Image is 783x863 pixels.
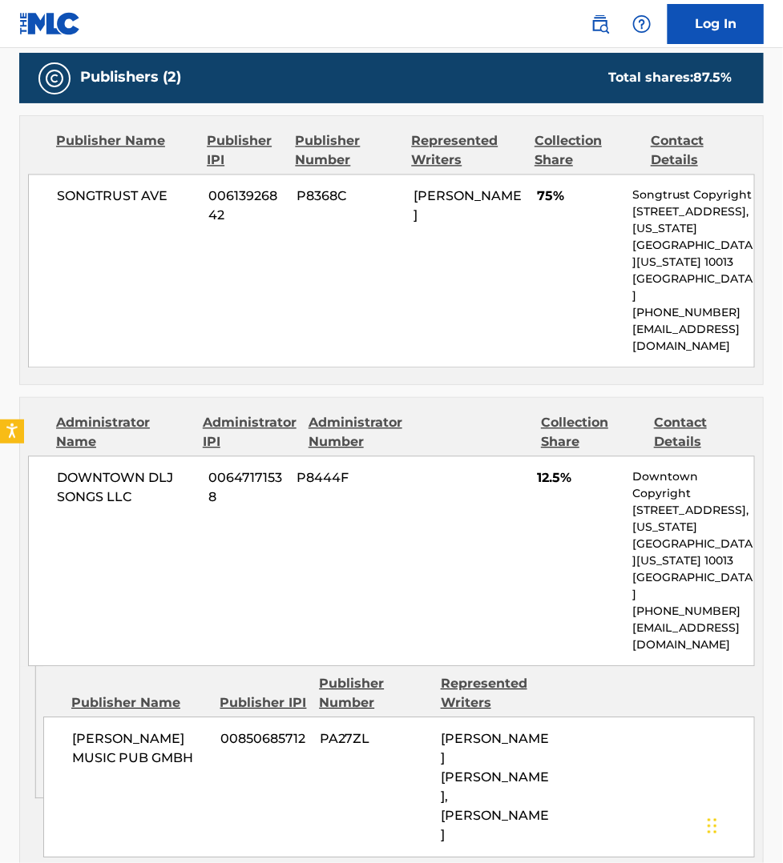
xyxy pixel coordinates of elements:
[412,132,523,171] div: Represented Writers
[57,187,196,207] span: SONGTRUST AVE
[537,469,620,488] span: 12.5%
[541,414,642,452] div: Collection Share
[203,414,297,452] div: Administrator IPI
[319,675,428,713] div: Publisher Number
[441,675,550,713] div: Represented Writers
[708,802,717,850] div: Drag
[651,132,755,171] div: Contact Details
[220,730,307,749] span: 00850685712
[56,414,191,452] div: Administrator Name
[208,469,285,508] span: 00647171538
[309,414,410,452] div: Administrator Number
[537,187,620,207] span: 75%
[633,271,754,305] p: [GEOGRAPHIC_DATA]
[72,730,208,769] span: [PERSON_NAME] MUSIC PUB GMBH
[633,604,754,620] p: [PHONE_NUMBER]
[633,204,754,221] p: [STREET_ADDRESS],
[654,414,755,452] div: Contact Details
[584,8,616,40] a: Public Search
[207,132,283,171] div: Publisher IPI
[441,732,549,843] span: [PERSON_NAME] [PERSON_NAME], [PERSON_NAME]
[80,69,181,87] h5: Publishers (2)
[633,503,754,520] p: [STREET_ADDRESS],
[320,730,429,749] span: PA27ZL
[591,14,610,34] img: search
[632,14,652,34] img: help
[633,305,754,322] p: [PHONE_NUMBER]
[633,469,754,503] p: Downtown Copyright
[633,221,754,271] p: [US_STATE][GEOGRAPHIC_DATA][US_STATE] 10013
[45,69,64,88] img: Publishers
[633,187,754,204] p: Songtrust Copyright
[633,620,754,654] p: [EMAIL_ADDRESS][DOMAIN_NAME]
[693,70,732,86] span: 87.5 %
[414,189,522,223] span: [PERSON_NAME]
[57,469,196,508] span: DOWNTOWN DLJ SONGS LLC
[297,187,402,207] span: P8368C
[296,132,400,171] div: Publisher Number
[56,132,195,171] div: Publisher Name
[608,69,732,88] div: Total shares:
[535,132,639,171] div: Collection Share
[220,694,308,713] div: Publisher IPI
[633,322,754,355] p: [EMAIL_ADDRESS][DOMAIN_NAME]
[208,187,285,226] span: 00613926842
[703,786,783,863] iframe: Chat Widget
[71,694,208,713] div: Publisher Name
[633,520,754,570] p: [US_STATE][GEOGRAPHIC_DATA][US_STATE] 10013
[626,8,658,40] div: Help
[297,469,402,488] span: P8444F
[633,570,754,604] p: [GEOGRAPHIC_DATA]
[19,12,81,35] img: MLC Logo
[668,4,764,44] a: Log In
